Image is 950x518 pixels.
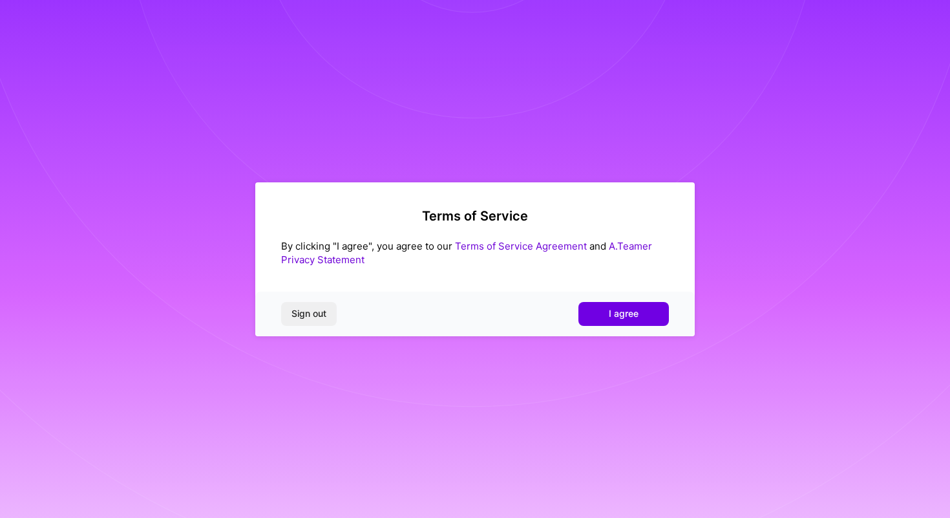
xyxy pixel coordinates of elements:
[281,239,669,266] div: By clicking "I agree", you agree to our and
[281,208,669,224] h2: Terms of Service
[291,307,326,320] span: Sign out
[281,302,337,325] button: Sign out
[609,307,639,320] span: I agree
[455,240,587,252] a: Terms of Service Agreement
[578,302,669,325] button: I agree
